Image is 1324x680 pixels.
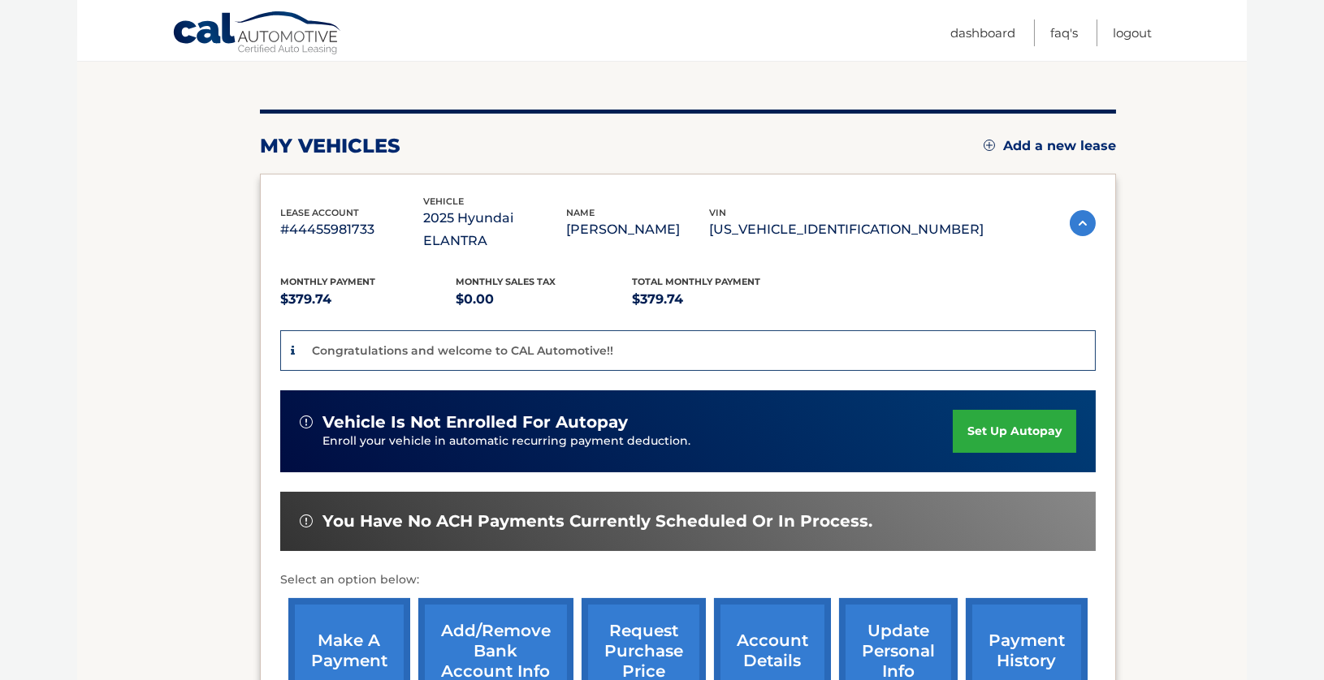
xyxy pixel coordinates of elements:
p: Select an option below: [280,570,1096,590]
span: vin [709,207,726,218]
a: Dashboard [950,19,1015,46]
p: $379.74 [632,288,808,311]
a: Add a new lease [984,138,1116,154]
a: Logout [1113,19,1152,46]
p: $379.74 [280,288,456,311]
img: add.svg [984,140,995,151]
img: alert-white.svg [300,514,313,527]
a: FAQ's [1050,19,1078,46]
a: Cal Automotive [172,11,343,58]
span: Total Monthly Payment [632,276,760,287]
span: Monthly Payment [280,276,375,287]
p: [US_VEHICLE_IDENTIFICATION_NUMBER] [709,218,984,241]
p: #44455981733 [280,218,423,241]
p: Congratulations and welcome to CAL Automotive!! [312,343,613,358]
h2: my vehicles [260,134,400,158]
span: vehicle is not enrolled for autopay [322,412,628,433]
p: Enroll your vehicle in automatic recurring payment deduction. [322,433,953,450]
span: vehicle [423,196,464,207]
p: [PERSON_NAME] [566,218,709,241]
p: 2025 Hyundai ELANTRA [423,207,566,252]
span: lease account [280,207,359,218]
span: Monthly sales Tax [456,276,556,287]
img: accordion-active.svg [1070,210,1096,236]
img: alert-white.svg [300,415,313,428]
span: You have no ACH payments currently scheduled or in process. [322,511,872,532]
span: name [566,207,595,218]
a: set up autopay [953,410,1076,453]
p: $0.00 [456,288,633,311]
